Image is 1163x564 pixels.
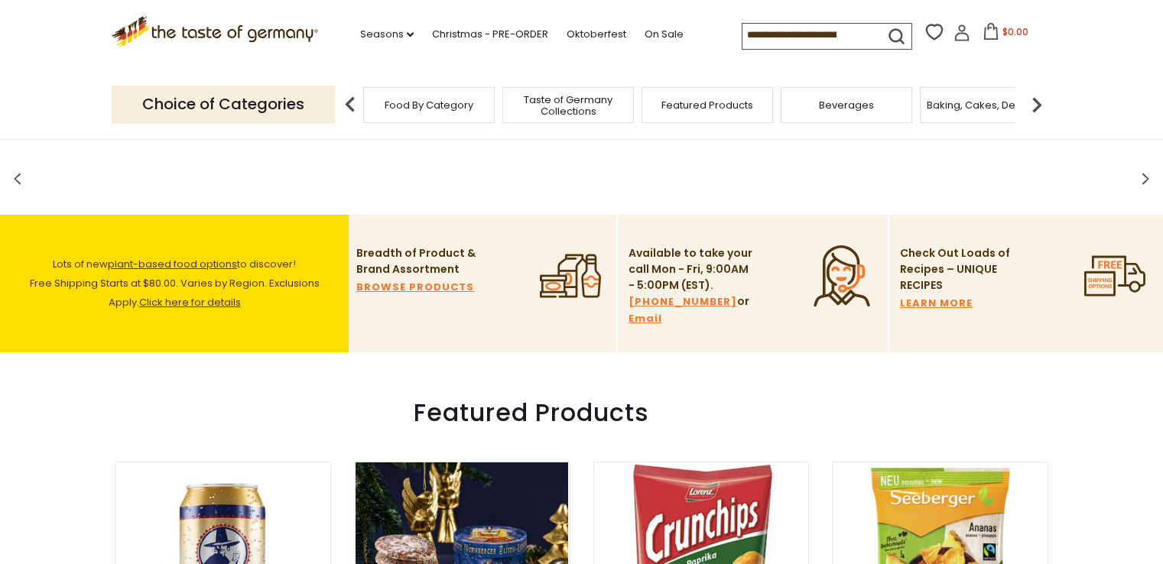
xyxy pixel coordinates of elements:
p: Breadth of Product & Brand Assortment [356,245,482,277]
a: Oktoberfest [567,26,626,43]
a: Featured Products [661,99,753,111]
a: Christmas - PRE-ORDER [432,26,548,43]
img: next arrow [1022,89,1052,120]
a: Email [629,310,662,327]
span: $0.00 [1002,25,1028,38]
img: previous arrow [335,89,365,120]
p: Choice of Categories [112,86,335,123]
p: Check Out Loads of Recipes – UNIQUE RECIPES [900,245,1011,293]
a: Baking, Cakes, Desserts [927,99,1045,111]
a: Seasons [360,26,414,43]
a: [PHONE_NUMBER] [629,293,737,310]
a: LEARN MORE [900,295,973,312]
a: Click here for details [139,295,241,310]
a: BROWSE PRODUCTS [356,279,474,296]
a: Food By Category [385,99,473,111]
span: Lots of new to discover! Free Shipping Starts at $80.00. Varies by Region. Exclusions Apply. [30,257,320,310]
p: Available to take your call Mon - Fri, 9:00AM - 5:00PM (EST). or [629,245,755,327]
a: plant-based food options [108,257,237,271]
a: Beverages [819,99,874,111]
a: Taste of Germany Collections [507,94,629,117]
a: On Sale [645,26,684,43]
button: $0.00 [973,23,1038,46]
